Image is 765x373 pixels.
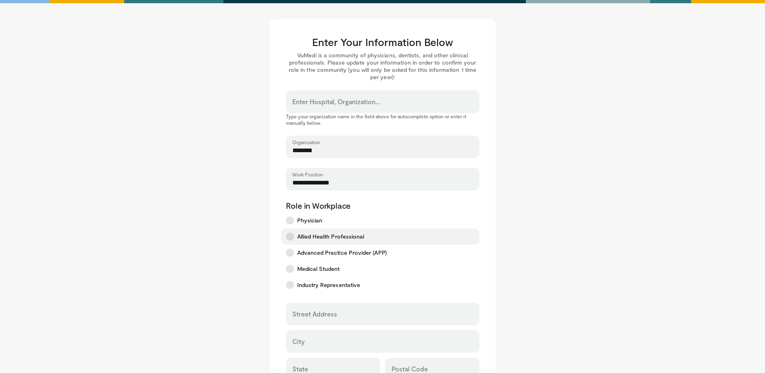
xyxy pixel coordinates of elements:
[297,216,323,224] span: Physician
[292,171,323,178] label: Work Position
[297,233,365,241] span: Allied Health Professional
[297,265,340,273] span: Medical Student
[292,333,304,350] label: City
[292,139,320,145] label: Organization
[297,281,361,289] span: Industry Representative
[286,52,479,81] p: VuMedi is a community of physicians, dentists, and other clinical professionals. Please update yo...
[286,200,479,211] p: Role in Workplace
[297,249,387,257] span: Advanced Practice Provider (APP)
[292,94,380,110] label: Enter Hospital, Organization...
[286,36,479,48] h3: Enter Your Information Below
[292,306,337,322] label: Street Address
[286,113,479,126] p: Type your organization name in the field above for autocomplete option or enter it manually below.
